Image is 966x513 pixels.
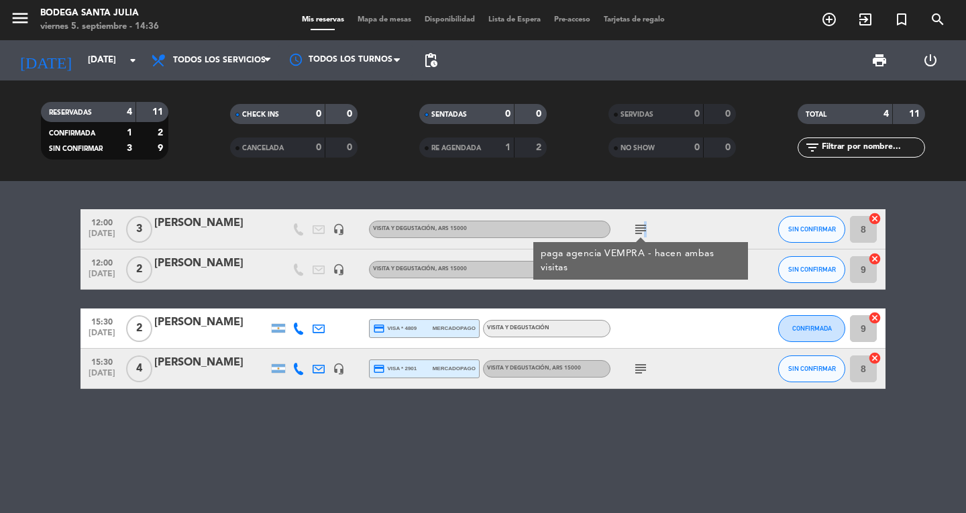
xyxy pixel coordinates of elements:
span: 4 [126,355,152,382]
button: menu [10,8,30,33]
span: SIN CONFIRMAR [788,266,836,273]
span: Tarjetas de regalo [597,16,672,23]
span: SIN CONFIRMAR [49,146,103,152]
span: CONFIRMADA [792,325,832,332]
i: turned_in_not [894,11,910,27]
span: Mis reservas [295,16,351,23]
span: [DATE] [85,229,119,245]
i: headset_mic [333,363,345,375]
div: [PERSON_NAME] [154,255,268,272]
strong: 1 [127,128,132,137]
span: Visita y Degustación [373,266,467,272]
strong: 0 [347,109,355,119]
i: headset_mic [333,264,345,276]
strong: 0 [725,109,733,119]
i: cancel [868,351,881,365]
div: paga agencia VEMPRA - hacen ambas visitas [541,247,741,275]
i: credit_card [373,323,385,335]
span: , ARS 15000 [549,365,581,371]
span: SENTADAS [431,111,467,118]
div: Bodega Santa Julia [40,7,159,20]
strong: 0 [316,109,321,119]
span: print [871,52,888,68]
span: 15:30 [85,313,119,329]
span: visa * 2901 [373,363,417,375]
span: visa * 4809 [373,323,417,335]
i: arrow_drop_down [125,52,141,68]
span: [DATE] [85,270,119,285]
span: , ARS 15000 [435,266,467,272]
i: add_circle_outline [821,11,837,27]
button: SIN CONFIRMAR [778,256,845,283]
strong: 2 [536,143,544,152]
strong: 9 [158,144,166,153]
span: Pre-acceso [547,16,597,23]
span: , ARS 15000 [435,226,467,231]
span: 12:00 [85,214,119,229]
span: pending_actions [423,52,439,68]
button: CONFIRMADA [778,315,845,342]
strong: 0 [694,109,700,119]
span: Lista de Espera [482,16,547,23]
span: mercadopago [433,324,476,333]
span: [DATE] [85,329,119,344]
span: SIN CONFIRMAR [788,365,836,372]
span: SIN CONFIRMAR [788,225,836,233]
i: power_settings_new [922,52,938,68]
div: [PERSON_NAME] [154,314,268,331]
span: 2 [126,256,152,283]
button: SIN CONFIRMAR [778,355,845,382]
span: Mapa de mesas [351,16,418,23]
strong: 1 [505,143,511,152]
span: SERVIDAS [621,111,653,118]
strong: 0 [725,143,733,152]
strong: 0 [316,143,321,152]
strong: 3 [127,144,132,153]
span: [DATE] [85,369,119,384]
strong: 2 [158,128,166,137]
div: viernes 5. septiembre - 14:36 [40,20,159,34]
i: cancel [868,311,881,325]
strong: 0 [694,143,700,152]
span: 12:00 [85,254,119,270]
i: filter_list [804,139,820,156]
i: search [930,11,946,27]
span: CHECK INS [242,111,279,118]
button: SIN CONFIRMAR [778,216,845,243]
strong: 11 [152,107,166,117]
span: RE AGENDADA [431,145,481,152]
i: subject [633,361,649,377]
span: Todos los servicios [173,56,266,65]
div: [PERSON_NAME] [154,215,268,232]
i: credit_card [373,363,385,375]
span: CONFIRMADA [49,130,95,137]
span: NO SHOW [621,145,655,152]
div: LOG OUT [905,40,956,80]
strong: 4 [127,107,132,117]
strong: 4 [883,109,889,119]
strong: 11 [909,109,922,119]
strong: 0 [505,109,511,119]
span: TOTAL [806,111,826,118]
div: [PERSON_NAME] [154,354,268,372]
span: 15:30 [85,353,119,369]
i: headset_mic [333,223,345,235]
strong: 0 [536,109,544,119]
span: 3 [126,216,152,243]
i: subject [633,221,649,237]
span: Disponibilidad [418,16,482,23]
i: menu [10,8,30,28]
i: exit_to_app [857,11,873,27]
span: Visita y Degustación [373,226,467,231]
span: RESERVADAS [49,109,92,116]
span: Visita y Degustación [487,365,581,371]
i: cancel [868,212,881,225]
input: Filtrar por nombre... [820,140,924,155]
i: [DATE] [10,46,81,75]
strong: 0 [347,143,355,152]
span: CANCELADA [242,145,284,152]
span: Visita y Degustación [487,325,549,331]
i: cancel [868,252,881,266]
span: 2 [126,315,152,342]
span: mercadopago [433,364,476,373]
